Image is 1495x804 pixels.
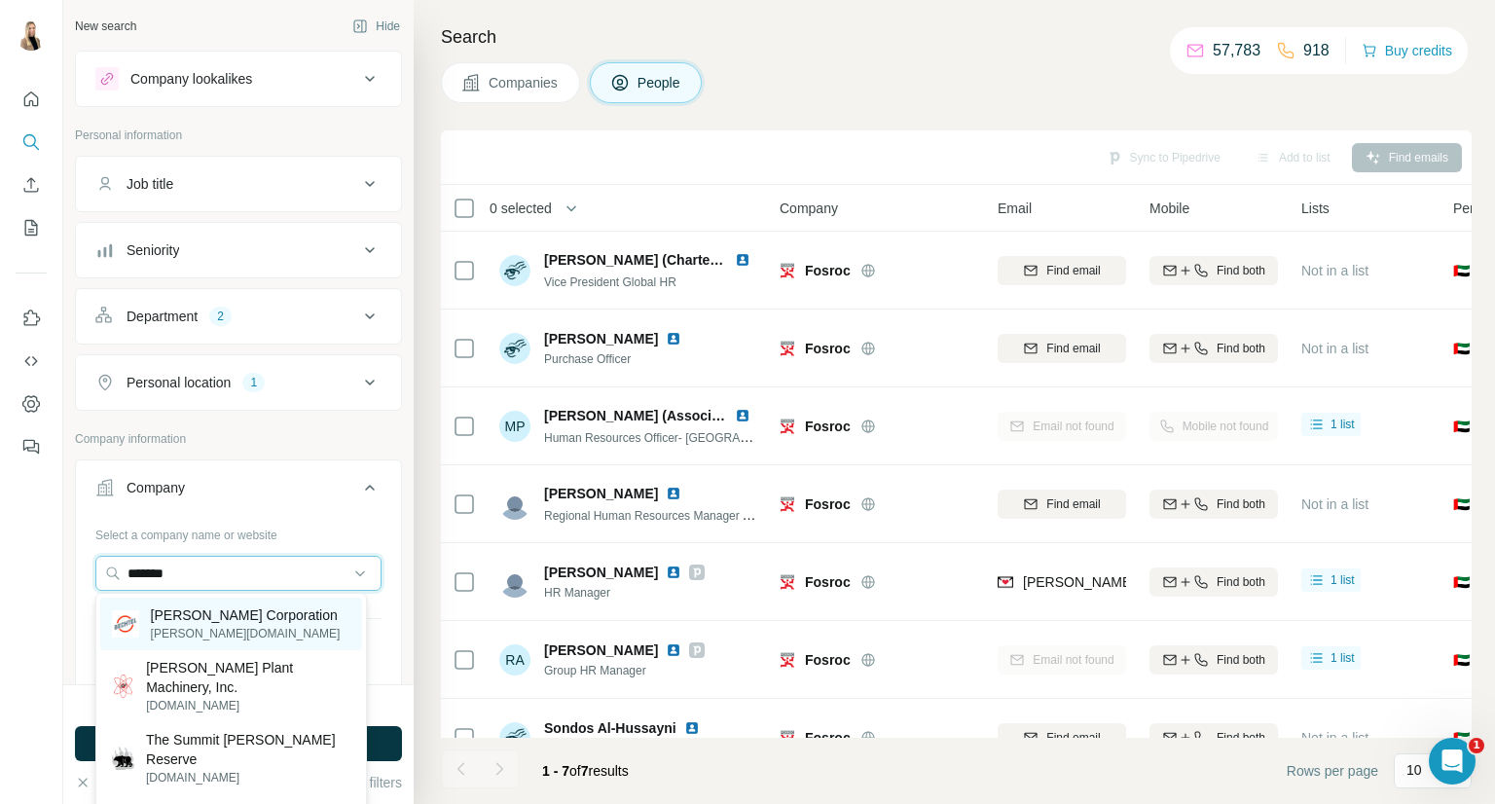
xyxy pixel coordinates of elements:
span: Sondos Al-Hussayni [544,718,676,738]
div: Company lookalikes [130,69,252,89]
span: Find both [1217,651,1265,669]
div: RA [499,644,530,676]
button: Use Surfe on LinkedIn [16,301,47,336]
span: Regional Human Resources Manager AME & [GEOGRAPHIC_DATA] [544,507,903,523]
iframe: Intercom live chat [1429,738,1476,785]
span: Lists [1301,199,1330,218]
span: Find both [1217,729,1265,747]
span: Find both [1217,262,1265,279]
span: [PERSON_NAME] (Chartered FCIPD) [544,252,781,268]
div: Select a company name or website [95,519,382,544]
span: 🇦🇪 [1453,650,1470,670]
img: LinkedIn logo [666,565,681,580]
button: Seniority [76,227,401,274]
span: Group HR Manager [544,662,705,679]
img: Bechtel Corporation [112,610,139,638]
img: Avatar [499,333,530,364]
button: My lists [16,210,47,245]
p: [PERSON_NAME][DOMAIN_NAME] [151,625,341,642]
span: 1 list [1331,571,1355,589]
span: [PERSON_NAME] (Associate CIPD) [544,408,772,423]
span: Fosroc [805,261,851,280]
img: LinkedIn logo [684,720,700,736]
button: Personal location1 [76,359,401,406]
span: 🇦🇪 [1453,728,1470,748]
p: [PERSON_NAME] Plant Machinery, Inc. [146,658,350,697]
p: Company information [75,430,402,448]
div: Seniority [127,240,179,260]
div: MP [499,411,530,442]
img: LinkedIn logo [666,486,681,501]
div: Department [127,307,198,326]
span: Find both [1217,573,1265,591]
img: Avatar [499,722,530,753]
span: Fosroc [805,728,851,748]
span: Find email [1046,262,1100,279]
button: Find both [1149,723,1278,752]
img: Logo of Fosroc [780,652,795,668]
span: Find email [1046,495,1100,513]
span: of [569,763,581,779]
span: 🇦🇪 [1453,339,1470,358]
div: 2 [209,308,232,325]
span: Find email [1046,729,1100,747]
span: 0 selected [490,199,552,218]
img: Bechtel Plant Machinery, Inc. [112,675,135,698]
span: HR Manager [544,584,705,602]
button: Clear [75,773,130,792]
span: Find email [1046,340,1100,357]
span: Fosroc [805,572,851,592]
span: Companies [489,73,560,92]
span: [PERSON_NAME] [544,484,658,503]
span: Fosroc [805,650,851,670]
button: Company [76,464,401,519]
span: Find both [1217,340,1265,357]
span: 1 list [1331,416,1355,433]
span: Not in a list [1301,263,1368,278]
button: Use Surfe API [16,344,47,379]
button: Find both [1149,567,1278,597]
img: Logo of Fosroc [780,574,795,590]
button: Quick start [16,82,47,117]
button: Job title [76,161,401,207]
span: Not in a list [1301,730,1368,746]
button: Find both [1149,490,1278,519]
img: Logo of Fosroc [780,263,795,278]
p: [DOMAIN_NAME] [146,697,350,714]
img: Avatar [499,255,530,286]
p: 10 [1406,760,1422,780]
span: 🇦🇪 [1453,572,1470,592]
img: Avatar [499,566,530,598]
span: Find both [1217,495,1265,513]
img: Avatar [499,489,530,520]
span: People [638,73,682,92]
span: Fosroc [805,339,851,358]
button: Find email [998,334,1126,363]
span: 7 [581,763,589,779]
button: Run search [75,726,402,761]
span: Not in a list [1301,496,1368,512]
span: 🇦🇪 [1453,261,1470,280]
span: Not in a list [1301,341,1368,356]
button: Buy credits [1362,37,1452,64]
div: Job title [127,174,173,194]
img: LinkedIn logo [735,408,750,423]
button: Find both [1149,256,1278,285]
span: Purchase Officer [544,350,689,368]
div: Company [127,478,185,497]
div: New search [75,18,136,35]
img: Avatar [16,19,47,51]
p: The Summit [PERSON_NAME] Reserve [146,730,350,769]
span: 1 [1469,738,1484,753]
div: Personal location [127,373,231,392]
p: Personal information [75,127,402,144]
span: Mobile [1149,199,1189,218]
button: Enrich CSV [16,167,47,202]
img: Logo of Fosroc [780,730,795,746]
button: Search [16,125,47,160]
span: Company [780,199,838,218]
button: Find both [1149,645,1278,675]
button: Hide [339,12,414,41]
span: [PERSON_NAME] [544,640,658,660]
p: [DOMAIN_NAME] [146,769,350,786]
